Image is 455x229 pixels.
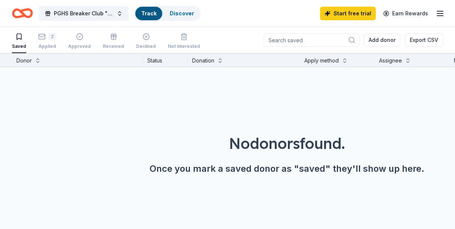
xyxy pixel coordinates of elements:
a: Discover [170,10,194,16]
span: PGHS Breaker Club "Shoe Dance" Fundraiser [54,9,114,18]
div: Applied [38,43,56,49]
div: Received [103,43,124,49]
button: Not interested [168,30,200,53]
button: PGHS Breaker Club "Shoe Dance" Fundraiser [39,6,129,21]
button: Approved [68,30,91,53]
a: Start free trial [320,7,376,20]
a: Home [12,4,33,22]
button: Saved [12,30,26,53]
a: Track [141,10,156,16]
div: Apply method [304,56,339,65]
input: Search saved [264,33,359,47]
div: Declined [136,43,156,49]
button: Received [103,30,124,53]
div: Saved [12,43,26,49]
button: Export CSV [405,33,443,47]
div: 2 [49,33,56,40]
div: Assignee [379,56,402,65]
button: TrackDiscover [135,6,201,21]
a: Earn Rewards [379,7,433,20]
div: Donation [192,56,214,65]
div: Not interested [168,43,200,49]
button: 2Applied [38,30,56,53]
div: Approved [68,43,91,49]
div: Status [143,53,188,67]
button: Declined [136,30,156,53]
div: Donor [16,56,32,65]
button: Add donor [364,33,400,47]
